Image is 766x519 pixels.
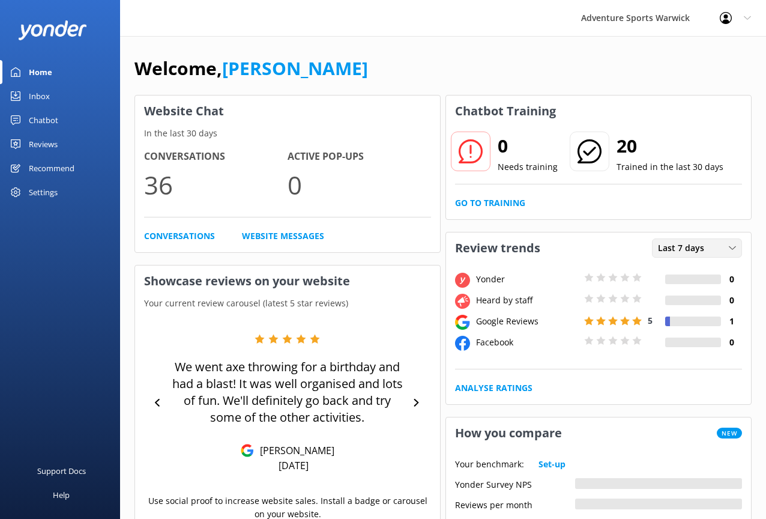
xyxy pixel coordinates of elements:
h4: 1 [721,315,742,328]
p: Your benchmark: [455,458,524,471]
a: Conversations [144,229,215,243]
h3: Review trends [446,232,549,264]
a: Analyse Ratings [455,381,532,395]
div: Settings [29,180,58,204]
div: Reviews [29,132,58,156]
p: In the last 30 days [135,127,440,140]
p: Trained in the last 30 days [617,160,723,174]
h4: 0 [721,336,742,349]
h3: Website Chat [135,96,440,127]
p: 36 [144,165,288,205]
div: Yonder [473,273,581,286]
h4: 0 [721,273,742,286]
h2: 20 [617,132,723,160]
p: 0 [288,165,431,205]
a: Set-up [538,458,565,471]
a: Website Messages [242,229,324,243]
div: Home [29,60,52,84]
h3: Showcase reviews on your website [135,266,440,297]
div: Reviews per month [455,499,575,509]
p: We went axe throwing for a birthday and had a blast! It was well organised and lots of fun. We'll... [167,359,408,426]
h2: 0 [498,132,558,160]
div: Yonder Survey NPS [455,478,575,489]
p: [PERSON_NAME] [254,444,334,457]
span: New [717,428,742,439]
span: 5 [648,315,653,326]
img: yonder-white-logo.png [18,20,87,40]
h3: Chatbot Training [446,96,565,127]
span: Last 7 days [658,241,711,255]
div: Heard by staff [473,294,581,307]
div: Chatbot [29,108,58,132]
div: Help [53,483,70,507]
h4: Active Pop-ups [288,149,431,165]
h4: 0 [721,294,742,307]
div: Recommend [29,156,74,180]
p: [DATE] [279,459,309,472]
div: Support Docs [37,459,86,483]
p: Your current review carousel (latest 5 star reviews) [135,297,440,310]
h3: How you compare [446,417,571,449]
h1: Welcome, [134,54,368,83]
p: Needs training [498,160,558,174]
div: Facebook [473,336,581,349]
div: Inbox [29,84,50,108]
a: [PERSON_NAME] [222,56,368,80]
div: Google Reviews [473,315,581,328]
h4: Conversations [144,149,288,165]
a: Go to Training [455,196,525,210]
img: Google Reviews [241,444,254,457]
